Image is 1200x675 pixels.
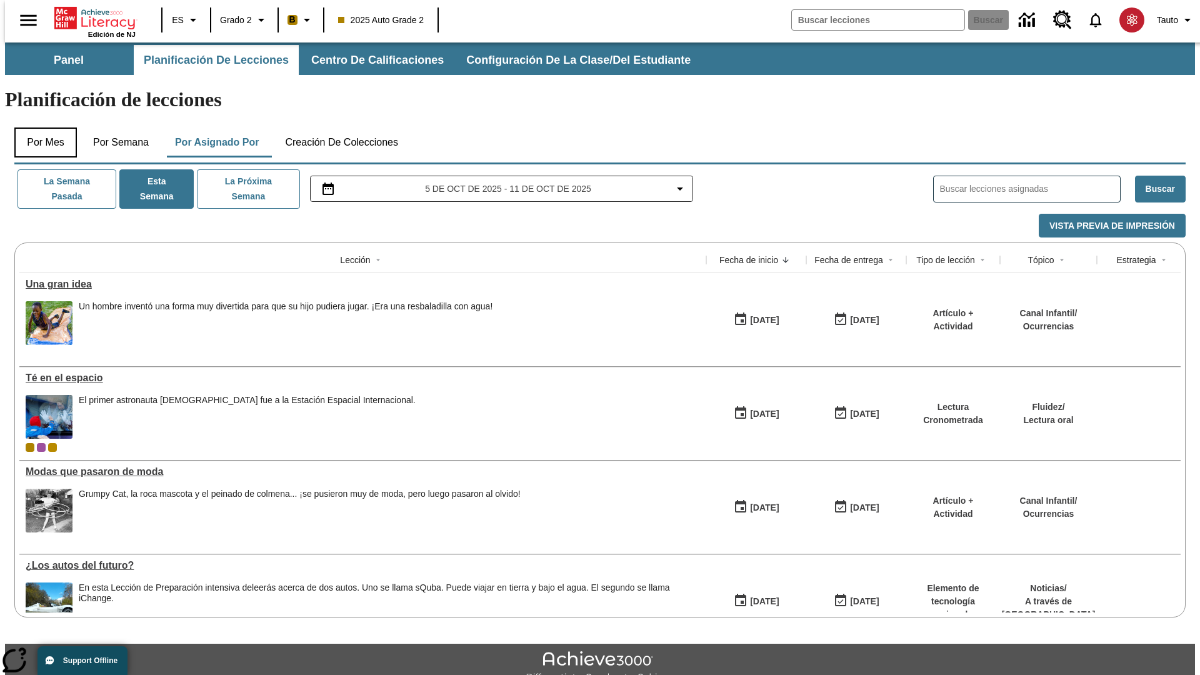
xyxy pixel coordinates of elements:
div: Grumpy Cat, la roca mascota y el peinado de colmena... ¡se pusieron muy de moda, pero luego pasar... [79,489,521,499]
div: En esta Lección de Preparación intensiva de leerás acerca de dos autos. Uno se llama sQuba. Puede... [79,582,700,626]
div: Subbarra de navegación [5,45,702,75]
div: Lección [340,254,370,266]
img: avatar image [1119,7,1144,32]
div: El primer astronauta británico fue a la Estación Espacial Internacional. [79,395,416,439]
p: Lectura Cronometrada [912,401,994,427]
img: un niño sonríe mientras se desliza en una resbaladilla con agua [26,301,72,345]
div: Un hombre inventó una forma muy divertida para que su hijo pudiera jugar. ¡Era una resbaladilla c... [79,301,492,312]
img: Un astronauta, el primero del Reino Unido que viaja a la Estación Espacial Internacional, saluda ... [26,395,72,439]
button: Planificación de lecciones [134,45,299,75]
a: Modas que pasaron de moda, Lecciones [26,466,700,477]
button: Support Offline [37,646,127,675]
input: Buscar campo [792,10,964,30]
p: Fluidez / [1023,401,1073,414]
span: Grado 2 [220,14,252,27]
button: Por asignado por [165,127,269,157]
button: Creación de colecciones [275,127,408,157]
button: Por mes [14,127,77,157]
a: Centro de recursos, Se abrirá en una pestaña nueva. [1046,3,1079,37]
a: Portada [54,6,136,31]
span: 5 de oct de 2025 - 11 de oct de 2025 [425,182,591,196]
button: Seleccione el intervalo de fechas opción del menú [316,181,688,196]
p: Elemento de tecnología mejorada [912,582,994,621]
div: [DATE] [850,594,879,609]
div: Clase actual [26,443,34,452]
div: Una gran idea [26,279,700,290]
div: Té en el espacio [26,372,700,384]
div: [DATE] [750,406,779,422]
div: [DATE] [750,594,779,609]
button: 10/08/25: Primer día en que estuvo disponible la lección [729,308,783,332]
span: Panel [54,53,84,67]
p: Artículo + Actividad [912,494,994,521]
span: Centro de calificaciones [311,53,444,67]
a: Té en el espacio, Lecciones [26,372,700,384]
button: Escoja un nuevo avatar [1112,4,1152,36]
div: El primer astronauta [DEMOGRAPHIC_DATA] fue a la Estación Espacial Internacional. [79,395,416,406]
button: Boost El color de la clase es anaranjado claro. Cambiar el color de la clase. [282,9,319,31]
p: Ocurrencias [1020,507,1077,521]
button: 08/01/26: Último día en que podrá accederse la lección [829,589,883,613]
div: OL 2025 Auto Grade 3 [37,443,46,452]
button: Centro de calificaciones [301,45,454,75]
span: Planificación de lecciones [144,53,289,67]
div: [DATE] [750,500,779,516]
button: 06/30/26: Último día en que podrá accederse la lección [829,496,883,519]
p: A través de [GEOGRAPHIC_DATA] [1002,595,1096,621]
h1: Planificación de lecciones [5,88,1195,111]
a: Notificaciones [1079,4,1112,36]
div: Modas que pasaron de moda [26,466,700,477]
button: Sort [371,252,386,267]
button: 07/19/25: Primer día en que estuvo disponible la lección [729,496,783,519]
span: B [289,12,296,27]
button: Sort [883,252,898,267]
div: Portada [54,4,136,38]
a: Una gran idea, Lecciones [26,279,700,290]
div: [DATE] [850,500,879,516]
p: Noticias / [1002,582,1096,595]
button: Esta semana [119,169,194,209]
button: Vista previa de impresión [1039,214,1186,238]
button: La próxima semana [197,169,299,209]
button: Sort [1054,252,1069,267]
button: Sort [1156,252,1171,267]
button: Buscar [1135,176,1186,202]
button: Sort [778,252,793,267]
button: La semana pasada [17,169,116,209]
div: New 2025 class [48,443,57,452]
testabrev: leerás acerca de dos autos. Uno se llama sQuba. Puede viajar en tierra y bajo el agua. El segundo... [79,582,670,603]
span: Tauto [1157,14,1178,27]
svg: Collapse Date Range Filter [672,181,687,196]
span: Support Offline [63,656,117,665]
button: 10/06/25: Primer día en que estuvo disponible la lección [729,402,783,426]
p: Lectura oral [1023,414,1073,427]
div: [DATE] [850,312,879,328]
div: [DATE] [850,406,879,422]
p: Canal Infantil / [1020,307,1077,320]
button: Por semana [83,127,159,157]
div: ¿Los autos del futuro? [26,560,700,571]
button: Perfil/Configuración [1152,9,1200,31]
p: Canal Infantil / [1020,494,1077,507]
button: Sort [975,252,990,267]
div: [DATE] [750,312,779,328]
div: Un hombre inventó una forma muy divertida para que su hijo pudiera jugar. ¡Era una resbaladilla c... [79,301,492,345]
span: Edición de NJ [88,31,136,38]
div: Tópico [1027,254,1054,266]
span: Configuración de la clase/del estudiante [466,53,691,67]
img: foto en blanco y negro de una chica haciendo girar unos hula-hulas en la década de 1950 [26,489,72,532]
div: Fecha de inicio [719,254,778,266]
button: Panel [6,45,131,75]
div: Grumpy Cat, la roca mascota y el peinado de colmena... ¡se pusieron muy de moda, pero luego pasar... [79,489,521,532]
button: Configuración de la clase/del estudiante [456,45,701,75]
button: 07/01/25: Primer día en que estuvo disponible la lección [729,589,783,613]
div: Tipo de lección [916,254,975,266]
div: Fecha de entrega [814,254,883,266]
span: ES [172,14,184,27]
button: Grado: Grado 2, Elige un grado [215,9,274,31]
